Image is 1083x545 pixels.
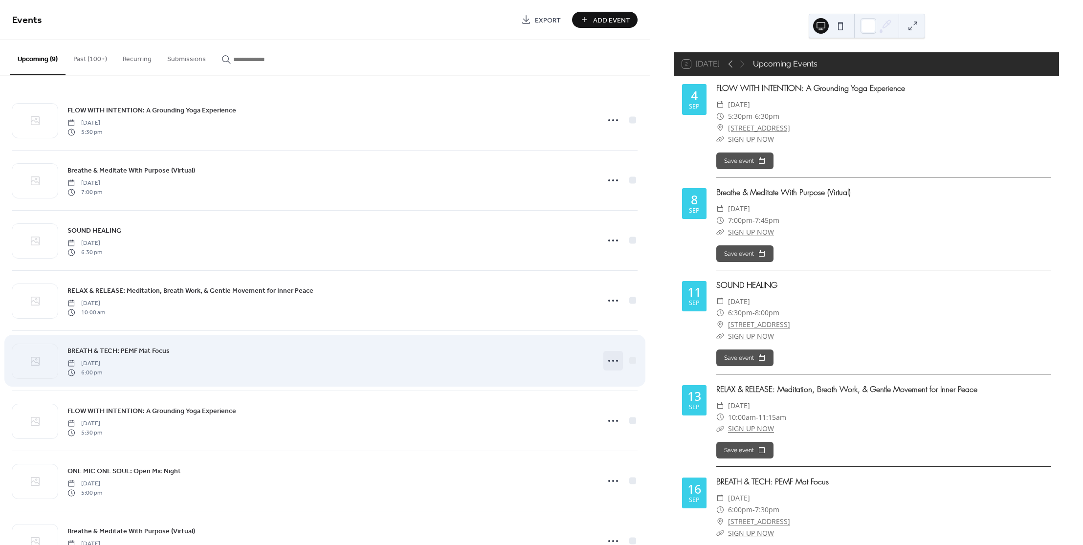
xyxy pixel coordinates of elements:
span: 7:00pm [728,215,752,226]
span: 5:30 pm [67,128,102,136]
a: BREATH & TECH: PEMF Mat Focus [716,476,829,487]
div: Sep [689,497,700,503]
a: Breathe & Meditate With Purpose (Virtual) [67,525,195,537]
span: Export [535,15,561,25]
a: Breathe & Meditate With Purpose (Virtual) [716,187,851,197]
div: ​ [716,400,724,412]
span: BREATH & TECH: PEMF Mat Focus [67,346,170,356]
div: ​ [716,516,724,527]
div: ​ [716,319,724,330]
span: ONE MIC ONE SOUL: Open Mic Night [67,466,181,477]
div: ​ [716,122,724,134]
span: 5:00 pm [67,488,102,497]
div: ​ [716,330,724,342]
span: 6:00 pm [67,368,102,377]
span: - [752,504,755,516]
span: [DATE] [728,99,750,110]
span: [DATE] [67,179,102,188]
button: Past (100+) [66,40,115,74]
a: RELAX & RELEASE: Meditation, Breath Work, & Gentle Movement for Inner Peace [716,384,977,394]
span: 5:30pm [728,110,752,122]
a: FLOW WITH INTENTION: A Grounding Yoga Experience [716,83,905,93]
span: [DATE] [728,400,750,412]
span: 5:30 pm [67,428,102,437]
span: 6:30pm [755,110,779,122]
span: 8:00pm [755,307,779,319]
a: SIGN UP NOW [728,424,774,433]
span: 10:00 am [67,308,105,317]
button: Save event [716,349,774,366]
span: [DATE] [67,359,102,368]
span: 7:30pm [755,504,779,516]
span: 10:00am [728,412,756,423]
div: Sep [689,404,700,411]
div: ​ [716,412,724,423]
button: Add Event [572,12,638,28]
div: ​ [716,423,724,435]
span: [DATE] [67,480,102,488]
div: 4 [691,89,698,102]
span: [DATE] [67,119,102,128]
span: 6:00pm [728,504,752,516]
span: 7:45pm [755,215,779,226]
span: [DATE] [728,203,750,215]
button: Save event [716,245,774,262]
a: [STREET_ADDRESS] [728,319,790,330]
span: [DATE] [67,299,105,308]
button: Submissions [159,40,214,74]
button: Recurring [115,40,159,74]
span: - [752,307,755,319]
div: 13 [687,390,701,402]
div: 8 [691,194,698,206]
div: ​ [716,203,724,215]
span: 6:30 pm [67,248,102,257]
a: FLOW WITH INTENTION: A Grounding Yoga Experience [67,105,236,116]
div: ​ [716,110,724,122]
a: Breathe & Meditate With Purpose (Virtual) [67,165,195,176]
a: SIGN UP NOW [728,528,774,538]
span: FLOW WITH INTENTION: A Grounding Yoga Experience [67,106,236,116]
a: SIGN UP NOW [728,331,774,341]
span: Add Event [593,15,630,25]
span: - [752,215,755,226]
div: Sep [689,208,700,214]
span: [DATE] [67,419,102,428]
span: 6:30pm [728,307,752,319]
div: 16 [687,483,701,495]
div: ​ [716,215,724,226]
a: ONE MIC ONE SOUL: Open Mic Night [67,465,181,477]
div: ​ [716,492,724,504]
span: [DATE] [728,492,750,504]
span: 11:15am [758,412,786,423]
a: [STREET_ADDRESS] [728,122,790,134]
span: - [756,412,758,423]
span: [DATE] [67,239,102,248]
a: FLOW WITH INTENTION: A Grounding Yoga Experience [67,405,236,416]
div: Upcoming Events [753,58,818,70]
div: ​ [716,99,724,110]
div: ​ [716,527,724,539]
a: [STREET_ADDRESS] [728,516,790,527]
span: Breathe & Meditate With Purpose (Virtual) [67,166,195,176]
span: 7:00 pm [67,188,102,196]
span: RELAX & RELEASE: Meditation, Breath Work, & Gentle Movement for Inner Peace [67,286,313,296]
span: Events [12,11,42,30]
button: Save event [716,442,774,458]
span: SOUND HEALING [67,226,121,236]
div: ​ [716,504,724,516]
div: ​ [716,133,724,145]
div: ​ [716,296,724,307]
a: BREATH & TECH: PEMF Mat Focus [67,345,170,356]
a: SOUND HEALING [67,225,121,236]
div: 11 [687,286,701,298]
a: SIGN UP NOW [728,227,774,237]
a: Export [514,12,568,28]
button: Upcoming (9) [10,40,66,75]
span: - [752,110,755,122]
span: FLOW WITH INTENTION: A Grounding Yoga Experience [67,406,236,416]
a: SIGN UP NOW [728,134,774,144]
button: Save event [716,153,774,169]
div: Sep [689,300,700,306]
span: [DATE] [728,296,750,307]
